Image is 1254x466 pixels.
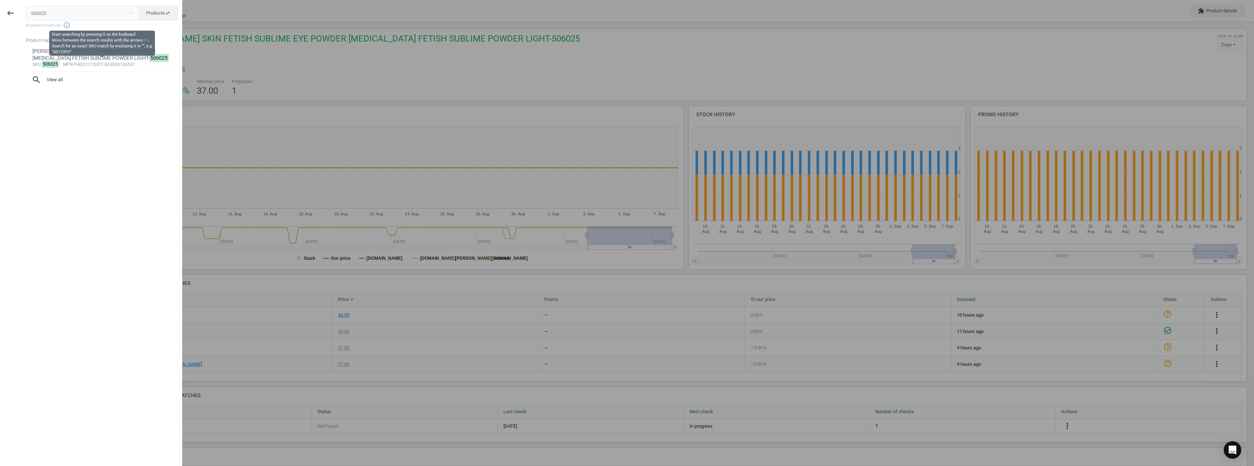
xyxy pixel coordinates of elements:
[146,10,171,16] span: Products
[26,21,178,29] span: Keyboard shortcuts
[32,75,41,85] i: search
[6,9,15,17] i: keyboard_backspace
[139,6,178,20] button: Productsswap_horiz
[2,5,19,22] button: keyboard_backspace
[32,48,172,62] div: [PERSON_NAME] SKIN FETISH SUBLIME EYE POWDER [MEDICAL_DATA] FETISH SUBLIME POWDER LIGHT-
[32,75,172,85] span: View all
[32,62,172,68] div: : :P4023112 :843004106541
[165,10,171,16] i: swap_horiz
[95,62,104,67] span: upc
[26,72,178,88] button: searchView all
[125,10,136,16] button: Close
[26,37,182,44] div: Product report results
[63,21,70,29] i: info_outline
[26,6,139,20] input: Enter the SKU or product name
[52,32,153,55] div: Start searching by pressing S on the keyboard Move between the search results with the arrows ↑ ↓...
[149,54,169,62] mark: 506025
[63,62,73,67] span: mpn
[32,62,41,67] span: sku
[1224,441,1241,459] div: Open Intercom Messenger
[42,61,59,68] mark: 506025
